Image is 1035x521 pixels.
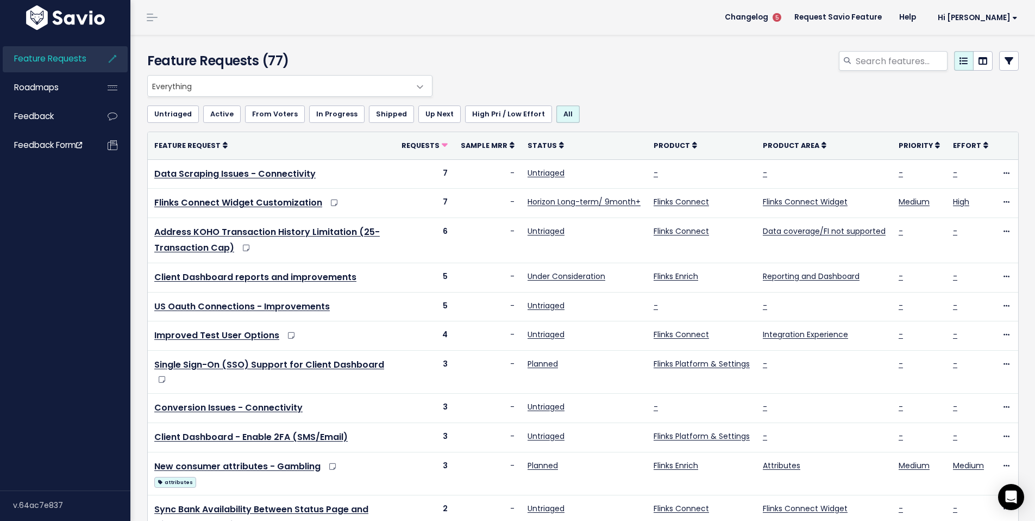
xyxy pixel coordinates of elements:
[154,431,348,443] a: Client Dashboard - Enable 2FA (SMS/Email)
[147,75,432,97] span: Everything
[654,271,698,282] a: Flinks Enrich
[899,196,930,207] a: Medium
[763,140,826,151] a: Product Area
[395,159,454,189] td: 7
[418,106,461,123] a: Up Next
[395,218,454,263] td: 6
[528,226,564,237] a: Untriaged
[454,351,521,394] td: -
[763,431,767,442] a: -
[395,394,454,423] td: 3
[953,226,957,237] a: -
[528,503,564,514] a: Untriaged
[899,401,903,412] a: -
[147,106,199,123] a: Untriaged
[899,431,903,442] a: -
[763,460,800,471] a: Attributes
[3,46,90,71] a: Feature Requests
[763,503,848,514] a: Flinks Connect Widget
[654,140,697,151] a: Product
[528,168,564,178] a: Untriaged
[154,226,380,254] a: Address KOHO Transaction History Limitation (25-Transaction Cap)
[14,110,54,122] span: Feedback
[154,141,221,150] span: Feature Request
[13,491,130,519] div: v.64ac7e837
[3,75,90,100] a: Roadmaps
[654,431,750,442] a: Flinks Platform & Settings
[154,460,321,473] a: New consumer attributes - Gambling
[528,140,564,151] a: Status
[654,300,658,311] a: -
[899,300,903,311] a: -
[654,168,658,178] a: -
[395,452,454,495] td: 3
[402,140,448,151] a: Requests
[654,196,709,207] a: Flinks Connect
[395,189,454,218] td: 7
[654,329,709,340] a: Flinks Connect
[763,358,767,369] a: -
[14,139,82,151] span: Feedback form
[154,271,356,283] a: Client Dashboard reports and improvements
[147,51,427,71] h4: Feature Requests (77)
[925,9,1026,26] a: Hi [PERSON_NAME]
[763,196,848,207] a: Flinks Connect Widget
[147,106,1019,123] ul: Filter feature requests
[763,226,886,237] a: Data coverage/FI not supported
[154,475,196,488] a: attributes
[763,168,767,178] a: -
[528,329,564,340] a: Untriaged
[454,452,521,495] td: -
[953,431,957,442] a: -
[454,394,521,423] td: -
[14,82,59,93] span: Roadmaps
[454,321,521,351] td: -
[763,401,767,412] a: -
[454,423,521,452] td: -
[899,460,930,471] a: Medium
[953,503,957,514] a: -
[528,401,564,412] a: Untriaged
[654,226,709,237] a: Flinks Connect
[461,140,515,151] a: Sample MRR
[3,133,90,158] a: Feedback form
[654,460,698,471] a: Flinks Enrich
[953,329,957,340] a: -
[154,168,316,180] a: Data Scraping Issues - Connectivity
[528,431,564,442] a: Untriaged
[899,226,903,237] a: -
[953,168,957,178] a: -
[454,263,521,292] td: -
[454,218,521,263] td: -
[654,358,750,369] a: Flinks Platform & Settings
[454,159,521,189] td: -
[899,503,903,514] a: -
[454,189,521,218] td: -
[654,141,690,150] span: Product
[154,477,196,488] span: attributes
[309,106,365,123] a: In Progress
[763,329,848,340] a: Integration Experience
[899,141,933,150] span: Priority
[855,51,948,71] input: Search features...
[203,106,241,123] a: Active
[245,106,305,123] a: From Voters
[154,401,303,414] a: Conversion Issues - Connectivity
[528,196,641,207] a: Horizon Long-term/ 9month+
[528,358,558,369] a: Planned
[890,9,925,26] a: Help
[395,292,454,321] td: 5
[899,168,903,178] a: -
[154,300,330,313] a: US Oauth Connections - Improvements
[763,271,860,282] a: Reporting and Dashboard
[528,141,557,150] span: Status
[402,141,440,150] span: Requests
[148,76,410,96] span: Everything
[725,14,768,21] span: Changelog
[395,351,454,394] td: 3
[395,423,454,452] td: 3
[899,329,903,340] a: -
[763,141,819,150] span: Product Area
[938,14,1018,22] span: Hi [PERSON_NAME]
[154,196,322,209] a: Flinks Connect Widget Customization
